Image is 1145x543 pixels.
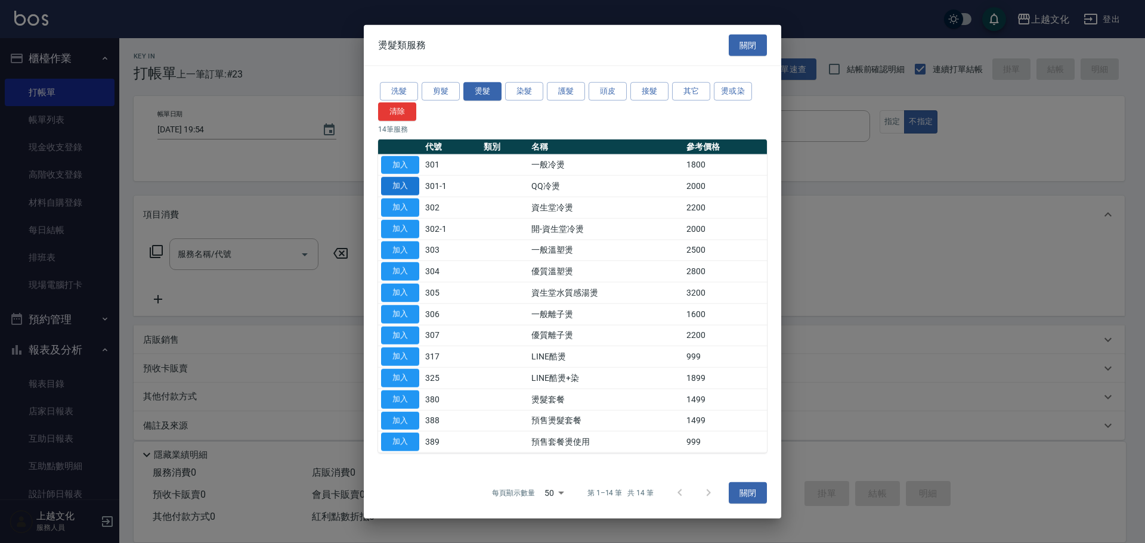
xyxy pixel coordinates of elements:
[729,34,767,56] button: 關閉
[630,82,669,101] button: 接髮
[528,346,683,367] td: LINE酷燙
[381,411,419,430] button: 加入
[589,82,627,101] button: 頭皮
[683,154,767,176] td: 1800
[422,175,481,197] td: 301-1
[381,177,419,196] button: 加入
[381,198,419,217] button: 加入
[587,488,654,498] p: 第 1–14 筆 共 14 筆
[492,488,535,498] p: 每頁顯示數量
[505,82,543,101] button: 染髮
[683,431,767,452] td: 999
[422,389,481,410] td: 380
[683,197,767,218] td: 2200
[683,303,767,325] td: 1600
[422,303,481,325] td: 306
[528,197,683,218] td: 資生堂冷燙
[422,260,481,282] td: 304
[422,240,481,261] td: 303
[422,139,481,154] th: 代號
[378,102,416,120] button: 清除
[422,154,481,176] td: 301
[381,369,419,387] button: 加入
[683,389,767,410] td: 1499
[422,410,481,432] td: 388
[683,175,767,197] td: 2000
[547,82,585,101] button: 護髮
[463,82,502,101] button: 燙髮
[528,240,683,261] td: 一般溫塑燙
[672,82,710,101] button: 其它
[528,154,683,176] td: 一般冷燙
[528,282,683,303] td: 資生堂水質感湯燙
[528,367,683,389] td: LINE酷燙+染
[422,82,460,101] button: 剪髮
[381,326,419,345] button: 加入
[683,260,767,282] td: 2800
[683,346,767,367] td: 999
[381,156,419,174] button: 加入
[683,218,767,240] td: 2000
[683,282,767,303] td: 3200
[481,139,529,154] th: 類別
[378,39,426,51] span: 燙髮類服務
[528,410,683,432] td: 預售燙髮套餐
[528,139,683,154] th: 名稱
[422,282,481,303] td: 305
[729,482,767,504] button: 關閉
[683,325,767,346] td: 2200
[683,240,767,261] td: 2500
[683,410,767,432] td: 1499
[528,325,683,346] td: 優質離子燙
[528,431,683,452] td: 預售套餐燙使用
[381,347,419,366] button: 加入
[381,262,419,281] button: 加入
[528,389,683,410] td: 燙髮套餐
[380,82,418,101] button: 洗髮
[422,325,481,346] td: 307
[422,431,481,452] td: 389
[381,433,419,451] button: 加入
[528,260,683,282] td: 優質溫塑燙
[528,303,683,325] td: 一般離子燙
[381,390,419,408] button: 加入
[422,367,481,389] td: 325
[381,241,419,259] button: 加入
[381,219,419,238] button: 加入
[422,218,481,240] td: 302-1
[540,477,568,509] div: 50
[528,218,683,240] td: 開-資生堂冷燙
[381,305,419,323] button: 加入
[381,284,419,302] button: 加入
[378,123,767,134] p: 14 筆服務
[422,197,481,218] td: 302
[422,346,481,367] td: 317
[528,175,683,197] td: QQ冷燙
[683,367,767,389] td: 1899
[714,82,752,101] button: 燙或染
[683,139,767,154] th: 參考價格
